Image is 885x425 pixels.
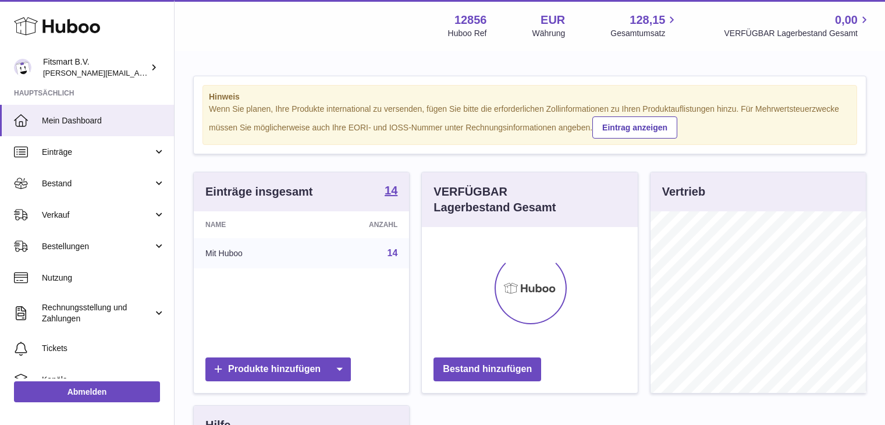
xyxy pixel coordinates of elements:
[209,104,851,139] div: Wenn Sie planen, Ihre Produkte international zu versenden, fügen Sie bitte die erforderlichen Zol...
[592,116,677,139] a: Eintrag anzeigen
[43,56,148,79] div: Fitsmart B.V.
[14,381,160,402] a: Abmelden
[42,302,153,324] span: Rechnungsstellung und Zahlungen
[205,357,351,381] a: Produkte hinzufügen
[42,241,153,252] span: Bestellungen
[630,12,665,28] span: 128,15
[724,12,871,39] a: 0,00 VERFÜGBAR Lagerbestand Gesamt
[310,211,409,238] th: Anzahl
[42,147,153,158] span: Einträge
[388,248,398,258] a: 14
[532,28,566,39] div: Währung
[14,59,31,76] img: jonathan@leaderoo.com
[42,178,153,189] span: Bestand
[610,12,678,39] a: 128,15 Gesamtumsatz
[194,211,310,238] th: Name
[662,184,705,200] h3: Vertrieb
[610,28,678,39] span: Gesamtumsatz
[724,28,871,39] span: VERFÜGBAR Lagerbestand Gesamt
[42,272,165,284] span: Nutzung
[42,115,165,126] span: Mein Dashboard
[205,184,313,200] h3: Einträge insgesamt
[835,12,858,28] span: 0,00
[194,238,310,268] td: Mit Huboo
[541,12,565,28] strong: EUR
[433,184,585,215] h3: VERFÜGBAR Lagerbestand Gesamt
[42,210,153,221] span: Verkauf
[209,91,851,102] strong: Hinweis
[385,185,397,196] strong: 14
[448,28,487,39] div: Huboo Ref
[385,185,397,199] a: 14
[433,357,541,381] a: Bestand hinzufügen
[454,12,487,28] strong: 12856
[42,374,165,385] span: Kanäle
[42,343,165,354] span: Tickets
[43,68,233,77] span: [PERSON_NAME][EMAIL_ADDRESS][DOMAIN_NAME]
